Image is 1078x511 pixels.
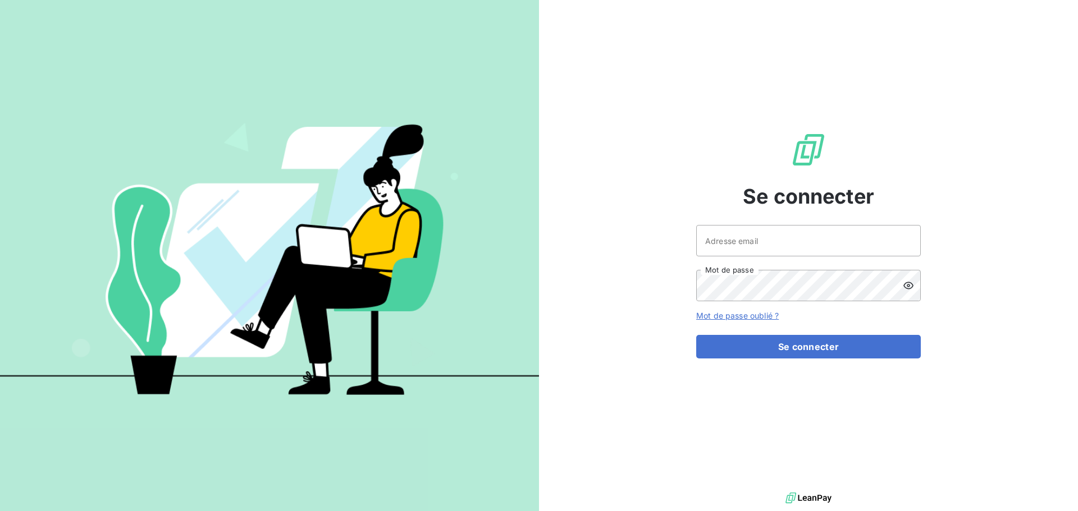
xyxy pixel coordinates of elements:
img: logo [785,490,832,507]
input: placeholder [696,225,921,256]
a: Mot de passe oublié ? [696,311,779,320]
span: Se connecter [743,181,874,211]
img: Logo LeanPay [791,132,826,168]
button: Se connecter [696,335,921,358]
